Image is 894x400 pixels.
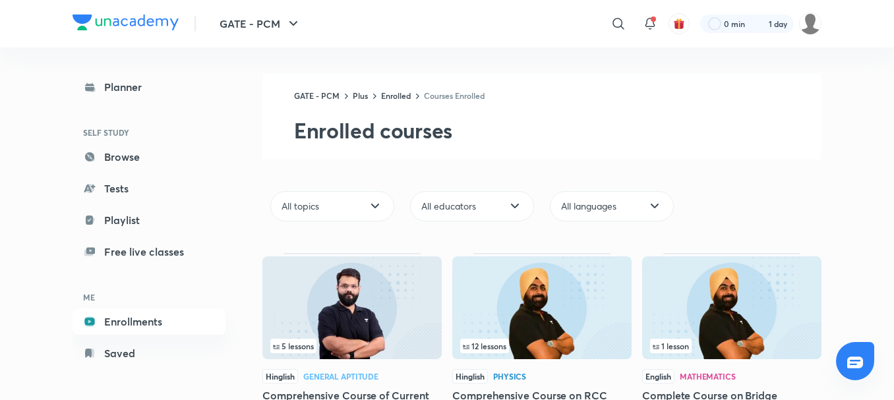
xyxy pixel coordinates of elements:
[669,13,690,34] button: avatar
[642,256,821,359] img: Thumbnail
[452,256,632,359] img: Thumbnail
[294,90,340,101] a: GATE - PCM
[452,369,488,384] span: Hinglish
[799,13,821,35] img: Mrityunjay Mtj
[561,200,616,213] span: All languages
[270,339,434,353] div: infosection
[262,256,442,359] img: Thumbnail
[73,14,179,30] img: Company Logo
[421,200,476,213] span: All educators
[282,200,319,213] span: All topics
[212,11,309,37] button: GATE - PCM
[753,17,766,30] img: streak
[642,369,674,384] span: English
[303,372,378,380] div: General Aptitude
[653,342,689,350] span: 1 lesson
[73,308,225,335] a: Enrollments
[463,342,506,350] span: 12 lessons
[460,339,624,353] div: infosection
[73,14,179,34] a: Company Logo
[493,372,526,380] div: Physics
[650,339,814,353] div: infosection
[73,340,225,366] a: Saved
[680,372,736,380] div: Mathematics
[381,90,411,101] a: Enrolled
[270,339,434,353] div: left
[73,74,225,100] a: Planner
[73,144,225,170] a: Browse
[73,121,225,144] h6: SELF STUDY
[650,339,814,353] div: infocontainer
[273,342,314,350] span: 5 lessons
[270,339,434,353] div: infocontainer
[262,369,298,384] span: Hinglish
[73,239,225,265] a: Free live classes
[353,90,368,101] a: Plus
[673,18,685,30] img: avatar
[650,339,814,353] div: left
[424,90,485,101] a: Courses Enrolled
[73,207,225,233] a: Playlist
[460,339,624,353] div: left
[460,339,624,353] div: infocontainer
[294,117,821,144] h2: Enrolled courses
[73,175,225,202] a: Tests
[73,286,225,308] h6: ME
